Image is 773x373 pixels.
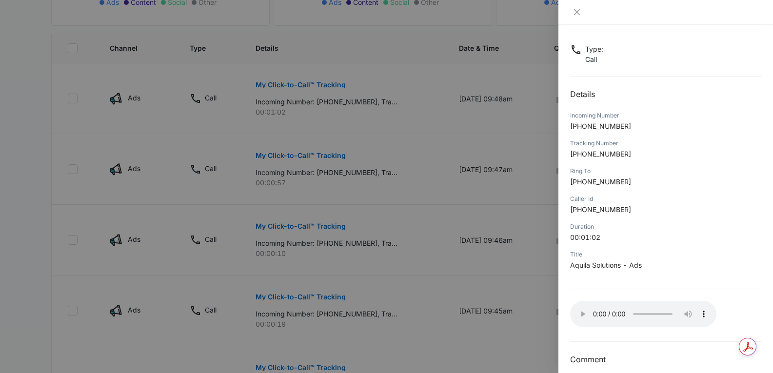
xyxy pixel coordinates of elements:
div: Ring To [570,167,761,176]
span: [PHONE_NUMBER] [570,205,631,214]
div: Caller Id [570,195,761,203]
p: Type : [585,44,603,54]
span: [PHONE_NUMBER] [570,177,631,186]
div: Incoming Number [570,111,761,120]
audio: Your browser does not support the audio tag. [570,301,716,327]
p: Call [585,54,603,64]
div: Tracking Number [570,139,761,148]
span: close [573,8,581,16]
h3: Comment [570,353,761,365]
button: Close [570,8,584,17]
div: Title [570,250,761,259]
h2: Details [570,88,761,100]
span: [PHONE_NUMBER] [570,150,631,158]
div: Duration [570,222,761,231]
span: 00:01:02 [570,233,600,241]
span: Aquila Solutions - Ads [570,261,642,269]
span: [PHONE_NUMBER] [570,122,631,130]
